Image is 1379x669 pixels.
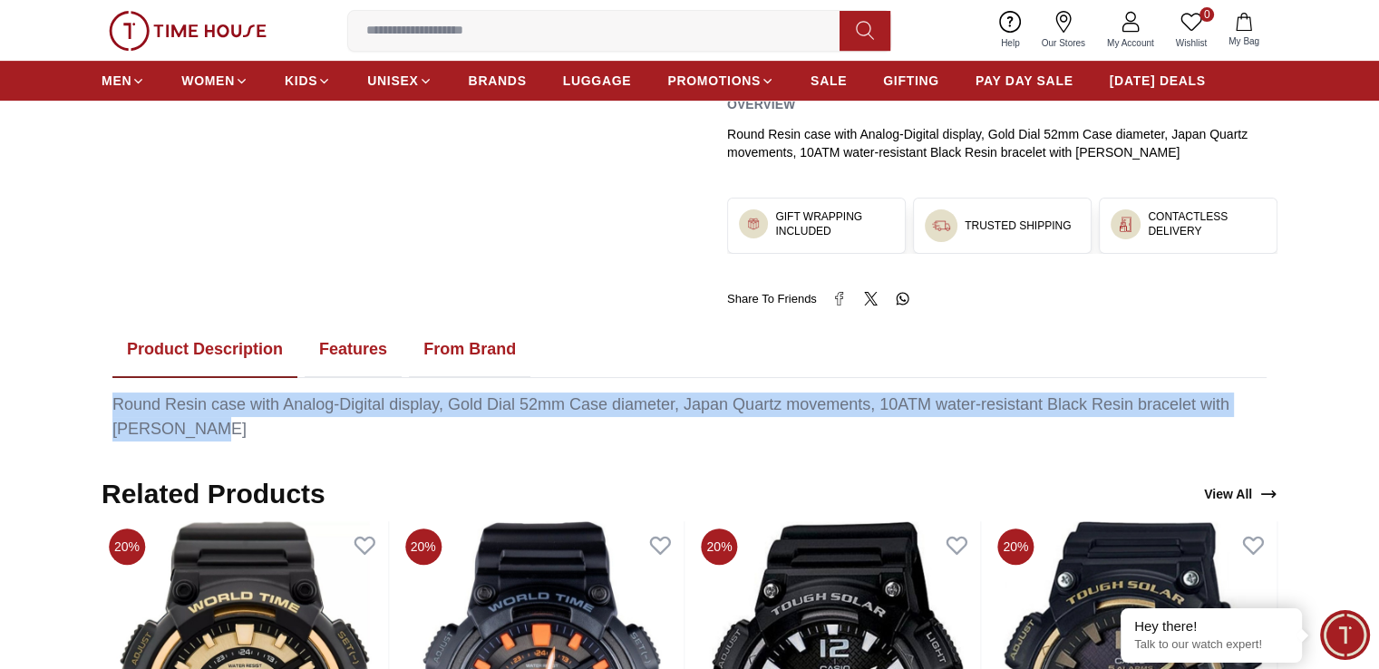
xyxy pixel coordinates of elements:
[1200,481,1281,507] a: View All
[181,72,235,90] span: WOMEN
[727,290,817,308] span: Share To Friends
[1320,610,1370,660] div: Chat Widget
[746,217,761,231] img: ...
[367,72,418,90] span: UNISEX
[102,478,325,510] h2: Related Products
[112,393,1267,441] div: Round Resin case with Analog-Digital display, Gold Dial 52mm Case diameter, Japan Quartz movement...
[1031,7,1096,53] a: Our Stores
[990,7,1031,53] a: Help
[1110,64,1206,97] a: [DATE] DEALS
[109,11,267,51] img: ...
[563,72,632,90] span: LUGGAGE
[109,528,145,565] span: 20%
[1110,72,1206,90] span: [DATE] DEALS
[1118,217,1133,232] img: ...
[469,72,527,90] span: BRANDS
[1218,9,1270,52] button: My Bag
[883,64,939,97] a: GIFTING
[367,64,432,97] a: UNISEX
[102,72,131,90] span: MEN
[994,36,1027,50] span: Help
[965,218,1071,233] h3: TRUSTED SHIPPING
[997,528,1034,565] span: 20%
[1169,36,1214,50] span: Wishlist
[667,72,761,90] span: PROMOTIONS
[405,528,442,565] span: 20%
[305,322,402,378] button: Features
[563,64,632,97] a: LUGGAGE
[727,125,1277,161] div: Round Resin case with Analog-Digital display, Gold Dial 52mm Case diameter, Japan Quartz movement...
[1204,485,1277,503] div: View All
[102,64,145,97] a: MEN
[1034,36,1093,50] span: Our Stores
[976,72,1073,90] span: PAY DAY SALE
[1165,7,1218,53] a: 0Wishlist
[811,72,847,90] span: SALE
[181,64,248,97] a: WOMEN
[775,209,894,238] h3: GIFT WRAPPING INCLUDED
[932,217,950,235] img: ...
[285,72,317,90] span: KIDS
[409,322,530,378] button: From Brand
[883,72,939,90] span: GIFTING
[976,64,1073,97] a: PAY DAY SALE
[727,91,795,118] h2: Overview
[811,64,847,97] a: SALE
[112,322,297,378] button: Product Description
[1199,7,1214,22] span: 0
[1134,637,1288,653] p: Talk to our watch expert!
[469,64,527,97] a: BRANDS
[1148,209,1266,238] h3: CONTACTLESS DELIVERY
[667,64,774,97] a: PROMOTIONS
[1221,34,1267,48] span: My Bag
[285,64,331,97] a: KIDS
[1100,36,1161,50] span: My Account
[1134,617,1288,635] div: Hey there!
[702,528,738,565] span: 20%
